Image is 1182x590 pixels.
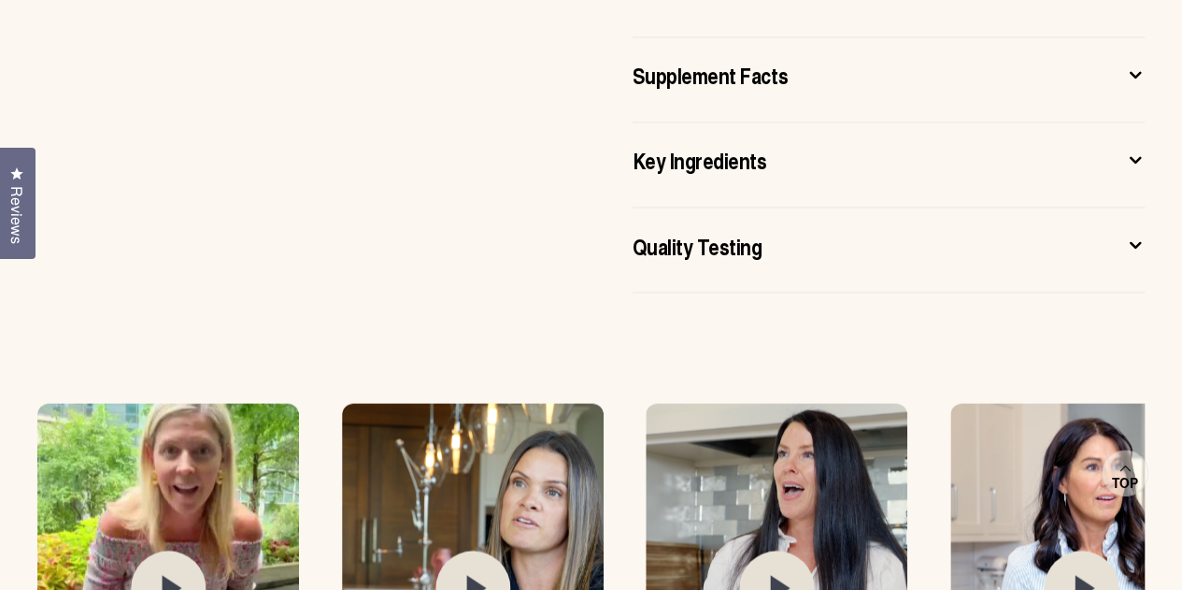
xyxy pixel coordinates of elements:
[633,230,762,260] span: Quality Testing
[5,186,29,244] span: Reviews
[1112,475,1138,492] span: Top
[633,230,1146,269] button: Quality Testing
[633,60,788,90] span: Supplement Facts
[633,60,1146,99] button: Supplement Facts
[633,145,1146,184] button: Key Ingredients
[633,145,767,175] span: Key Ingredients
